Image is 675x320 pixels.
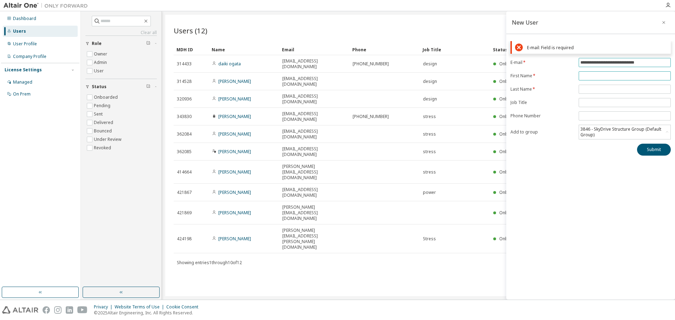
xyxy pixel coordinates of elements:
div: Status [493,44,626,55]
span: Onboarded [499,236,523,242]
a: Clear all [85,30,157,35]
img: instagram.svg [54,306,62,314]
a: [PERSON_NAME] [218,236,251,242]
span: Onboarded [499,96,523,102]
span: Clear filter [146,84,150,90]
span: Onboarded [499,61,523,67]
span: [PHONE_NUMBER] [353,61,389,67]
label: Admin [94,58,108,67]
span: Role [92,41,102,46]
img: youtube.svg [77,306,88,314]
span: Onboarded [499,169,523,175]
label: Last Name [510,86,574,92]
span: 362085 [177,149,192,155]
div: Email [282,44,347,55]
span: 362084 [177,131,192,137]
div: Dashboard [13,16,36,21]
img: altair_logo.svg [2,306,38,314]
span: Onboarded [499,189,523,195]
span: [EMAIL_ADDRESS][DOMAIN_NAME] [282,129,346,140]
label: Add to group [510,129,574,135]
span: Onboarded [499,210,523,216]
label: Under Review [94,135,123,144]
span: [EMAIL_ADDRESS][DOMAIN_NAME] [282,58,346,70]
span: stress [423,149,436,155]
span: [EMAIL_ADDRESS][DOMAIN_NAME] [282,146,346,157]
span: [PERSON_NAME][EMAIL_ADDRESS][DOMAIN_NAME] [282,164,346,181]
span: [PERSON_NAME][EMAIL_ADDRESS][PERSON_NAME][DOMAIN_NAME] [282,228,346,250]
span: Onboarded [499,131,523,137]
label: Job Title [510,100,574,105]
div: Job Title [423,44,487,55]
span: Onboarded [499,113,523,119]
span: Status [92,84,107,90]
span: design [423,61,437,67]
span: design [423,96,437,102]
span: [EMAIL_ADDRESS][DOMAIN_NAME] [282,76,346,87]
label: Bounced [94,127,113,135]
label: E-mail [510,60,574,65]
button: Status [85,79,157,94]
span: [EMAIL_ADDRESS][DOMAIN_NAME] [282,187,346,198]
button: Submit [637,144,671,156]
div: Name [212,44,276,55]
label: Sent [94,110,104,118]
a: [PERSON_NAME] [218,96,251,102]
p: © 2025 Altair Engineering, Inc. All Rights Reserved. [94,310,202,316]
span: Users (12) [174,26,207,35]
div: E-mail: Field is required [527,45,668,50]
span: stress [423,114,436,119]
span: Clear filter [146,41,150,46]
label: Owner [94,50,109,58]
span: Stress [423,236,436,242]
a: [PERSON_NAME] [218,169,251,175]
div: On Prem [13,91,31,97]
div: License Settings [5,67,42,73]
img: linkedin.svg [66,306,73,314]
span: [EMAIL_ADDRESS][DOMAIN_NAME] [282,111,346,122]
div: Users [13,28,26,34]
div: Privacy [94,304,115,310]
div: New User [512,20,538,25]
a: [PERSON_NAME] [218,210,251,216]
div: Website Terms of Use [115,304,166,310]
span: 314433 [177,61,192,67]
div: MDH ID [176,44,206,55]
span: 343830 [177,114,192,119]
label: Pending [94,102,112,110]
div: 3846 - SkyDrive Structure Group (Default Group) [579,125,670,139]
div: Company Profile [13,54,46,59]
span: stress [423,131,436,137]
span: stress [423,169,436,175]
label: Delivered [94,118,115,127]
span: Onboarded [499,149,523,155]
img: facebook.svg [43,306,50,314]
label: User [94,67,105,75]
label: First Name [510,73,574,79]
span: Onboarded [499,78,523,84]
span: 424198 [177,236,192,242]
span: [PHONE_NUMBER] [353,114,389,119]
a: [PERSON_NAME] [218,113,251,119]
label: Phone Number [510,113,574,119]
span: power [423,190,436,195]
span: [EMAIL_ADDRESS][DOMAIN_NAME] [282,93,346,105]
div: Cookie Consent [166,304,202,310]
a: [PERSON_NAME] [218,131,251,137]
span: [PERSON_NAME][EMAIL_ADDRESS][DOMAIN_NAME] [282,204,346,221]
button: Role [85,36,157,51]
img: Altair One [4,2,91,9]
a: [PERSON_NAME] [218,78,251,84]
span: Showing entries 1 through 10 of 12 [177,260,242,266]
span: design [423,79,437,84]
label: Revoked [94,144,112,152]
span: 421869 [177,210,192,216]
div: 3846 - SkyDrive Structure Group (Default Group) [579,125,663,139]
a: daiki ogata [218,61,241,67]
span: 414664 [177,169,192,175]
div: Managed [13,79,32,85]
a: [PERSON_NAME] [218,189,251,195]
label: Onboarded [94,93,119,102]
span: 320936 [177,96,192,102]
span: 314528 [177,79,192,84]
